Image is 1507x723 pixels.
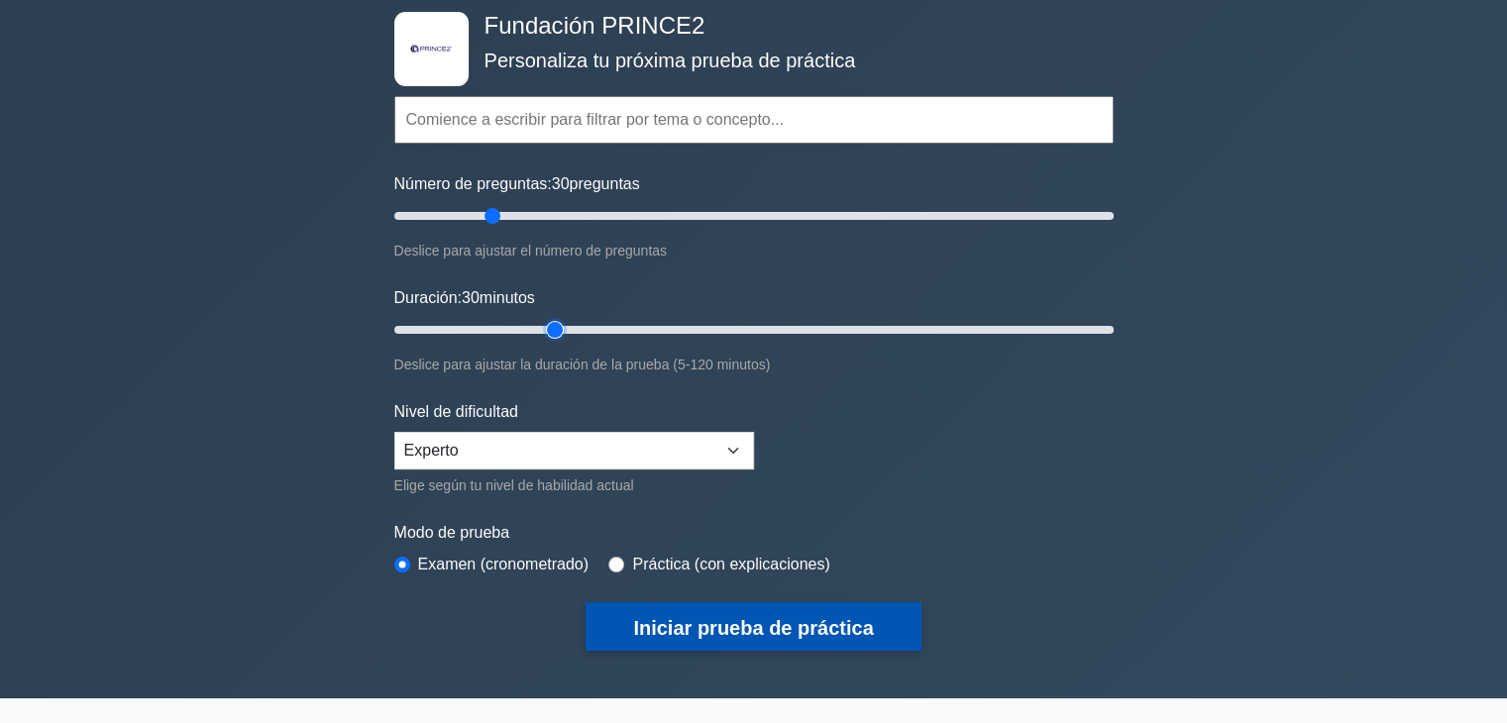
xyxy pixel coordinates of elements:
[394,357,771,372] font: Deslice para ajustar la duración de la prueba (5-120 minutos)
[394,175,552,192] font: Número de preguntas:
[394,243,668,258] font: Deslice para ajustar el número de preguntas
[394,524,510,541] font: Modo de prueba
[632,556,829,572] font: Práctica (con explicaciones)
[570,175,640,192] font: preguntas
[394,403,518,420] font: Nivel de dificultad
[394,289,462,306] font: Duración:
[586,602,920,651] button: Iniciar prueba de práctica
[633,617,873,639] font: Iniciar prueba de práctica
[394,477,634,493] font: Elige según tu nivel de habilidad actual
[394,96,1114,144] input: Comience a escribir para filtrar por tema o concepto...
[480,289,535,306] font: minutos
[418,556,590,572] font: Examen (cronometrado)
[462,289,480,306] font: 30
[552,175,570,192] font: 30
[484,12,705,39] font: Fundación PRINCE2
